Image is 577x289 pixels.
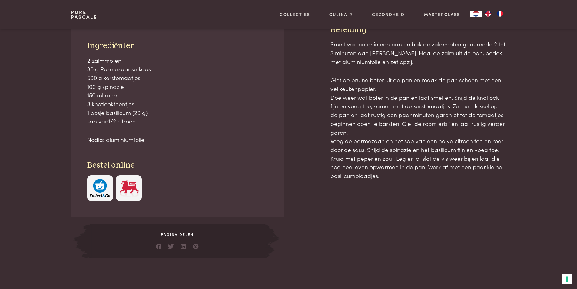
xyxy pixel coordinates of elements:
[330,40,506,66] p: Smelt wat boter in een pan en bak de zalmmoten gedurende 2 tot 3 minuten aan [PERSON_NAME]. Haal ...
[87,56,268,126] p: 2 zalmmoten 30 g Parmezaanse kaas 500 g kerstomaatjes 100 g spinazie 150 ml room 3 knoflookteentj...
[330,25,506,35] h3: Bereiding
[110,117,113,125] span: /
[470,11,506,17] aside: Language selected: Nederlands
[329,11,353,18] a: Culinair
[330,76,506,180] p: Giet de bruine boter uit de pan en maak de pan schoon met een vel keukenpapier. Doe weer wat bote...
[482,11,494,17] a: EN
[372,11,405,18] a: Gezondheid
[87,42,135,50] span: Ingrediënten
[90,232,265,237] span: Pagina delen
[482,11,506,17] ul: Language list
[562,274,572,284] button: Uw voorkeuren voor toestemming voor trackingtechnologieën
[87,160,268,171] h3: Bestel online
[90,179,110,197] img: c308188babc36a3a401bcb5cb7e020f4d5ab42f7cacd8327e500463a43eeb86c.svg
[470,11,482,17] a: NL
[470,11,482,17] div: Language
[494,11,506,17] a: FR
[119,179,139,197] img: Delhaize
[87,135,268,144] p: Nodig: aluminiumfolie
[108,117,110,125] span: 1
[71,10,97,19] a: PurePascale
[424,11,460,18] a: Masterclass
[280,11,310,18] a: Collecties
